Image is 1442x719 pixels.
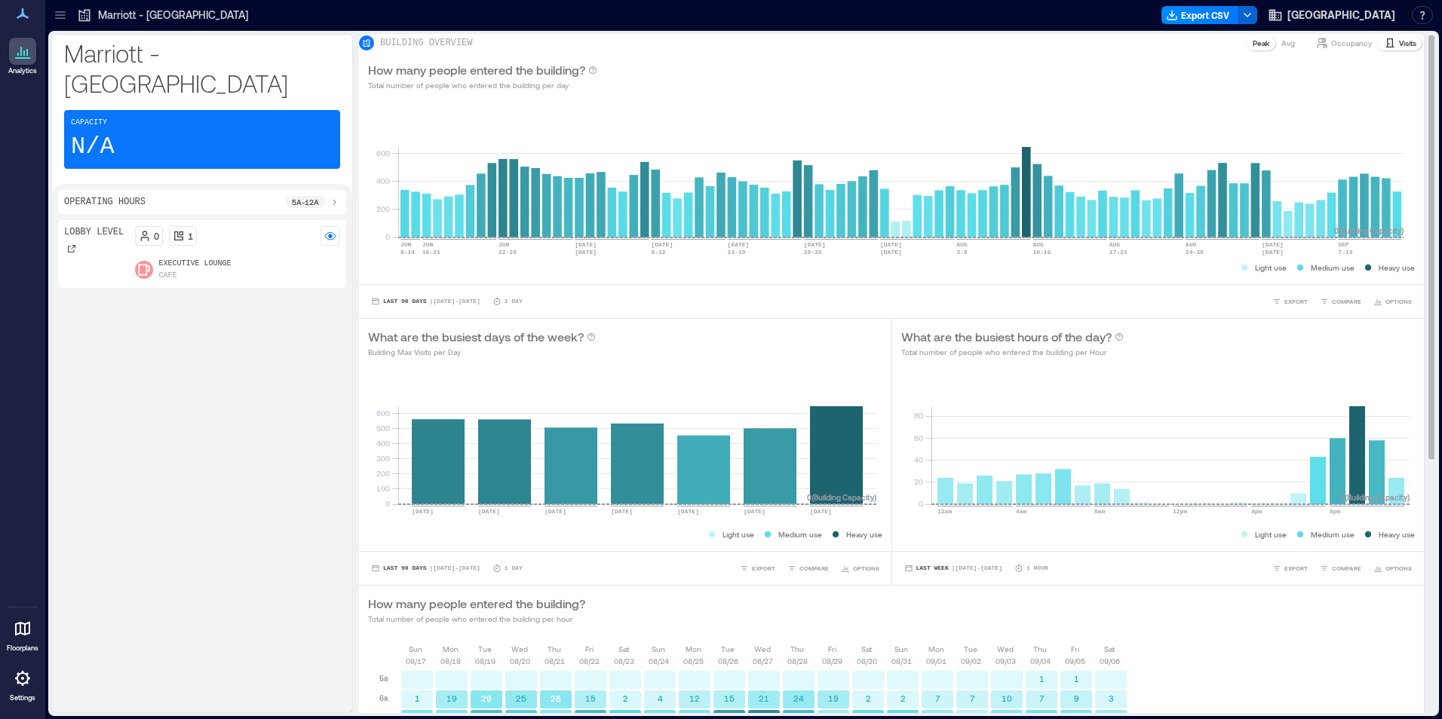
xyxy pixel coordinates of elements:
p: Sat [861,643,872,655]
text: 12pm [1173,508,1187,515]
text: [DATE] [744,508,765,515]
text: 10-16 [1032,249,1051,255]
text: 12 [689,693,700,703]
p: Visits [1399,37,1416,49]
text: 2 [623,693,628,703]
text: JUN [400,241,412,248]
p: Medium use [1311,528,1355,540]
p: 08/31 [891,655,912,667]
text: [DATE] [412,508,434,515]
text: 3 [1109,693,1114,703]
text: 25 [516,693,526,703]
p: Floorplans [7,644,38,653]
p: Sat [618,643,629,655]
text: 9 [1074,693,1079,703]
p: Tue [964,643,977,655]
button: COMPARE [1317,294,1364,309]
p: Operating Hours [64,196,146,208]
p: 08/26 [718,655,738,667]
p: 5a [379,672,388,684]
p: 08/21 [545,655,565,667]
p: Occupancy [1331,37,1372,49]
text: 4pm [1251,508,1263,515]
text: AUG [1186,241,1197,248]
text: 21 [759,693,769,703]
span: EXPORT [1284,297,1308,306]
p: Heavy use [1379,528,1415,540]
button: Last Week |[DATE]-[DATE] [901,561,1005,576]
text: 24-30 [1186,249,1204,255]
span: [GEOGRAPHIC_DATA] [1287,8,1395,23]
text: [DATE] [810,508,832,515]
span: EXPORT [1284,564,1308,573]
p: What are the busiest days of the week? [368,328,584,346]
text: 7 [1039,693,1045,703]
tspan: 20 [913,477,922,486]
p: 1 [188,230,193,242]
p: What are the busiest hours of the day? [901,328,1112,346]
p: Sun [409,643,422,655]
button: OPTIONS [1370,294,1415,309]
text: 20-26 [804,249,822,255]
p: 1 Day [505,564,523,573]
p: 08/23 [614,655,634,667]
text: AUG [1109,241,1121,248]
text: [DATE] [804,241,826,248]
p: 09/02 [961,655,981,667]
p: 08/17 [406,655,426,667]
p: BUILDING OVERVIEW [380,37,472,49]
text: 1 [415,693,420,703]
p: Light use [723,528,754,540]
button: COMPARE [1317,561,1364,576]
text: [DATE] [677,508,699,515]
text: [DATE] [575,249,597,255]
p: Avg [1281,37,1295,49]
text: 29 [481,693,492,703]
p: Thu [548,643,561,655]
p: Wed [511,643,528,655]
p: 09/03 [996,655,1016,667]
text: 1 [1074,674,1079,684]
button: EXPORT [1269,561,1311,576]
p: Tue [478,643,492,655]
p: Light use [1255,262,1287,274]
p: Peak [1253,37,1269,49]
span: OPTIONS [853,564,879,573]
tspan: 100 [376,484,390,493]
text: 19 [446,693,457,703]
text: [DATE] [545,508,566,515]
p: Heavy use [846,528,882,540]
span: OPTIONS [1385,297,1412,306]
p: Total number of people who entered the building per hour [368,613,585,625]
tspan: 200 [376,469,390,478]
text: 7 [970,693,975,703]
tspan: 500 [376,424,390,433]
button: EXPORT [737,561,778,576]
text: 8pm [1330,508,1341,515]
p: Thu [1033,643,1047,655]
p: How many people entered the building? [368,61,585,79]
text: 7-13 [1338,249,1352,255]
text: AUG [1032,241,1044,248]
text: 15 [585,693,596,703]
p: Thu [790,643,804,655]
p: 08/24 [649,655,669,667]
p: Sat [1104,643,1115,655]
p: Medium use [1311,262,1355,274]
text: SEP [1338,241,1349,248]
text: JUN [499,241,510,248]
p: 6a [379,692,388,704]
p: Sun [652,643,665,655]
p: Wed [997,643,1014,655]
p: Sun [894,643,908,655]
text: 2 [866,693,871,703]
p: 08/18 [440,655,461,667]
tspan: 80 [913,411,922,420]
a: Settings [5,660,41,707]
text: 10 [1002,693,1012,703]
text: [DATE] [575,241,597,248]
p: Cafe [159,270,177,282]
tspan: 60 [913,433,922,442]
tspan: 600 [376,148,390,158]
button: EXPORT [1269,294,1311,309]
